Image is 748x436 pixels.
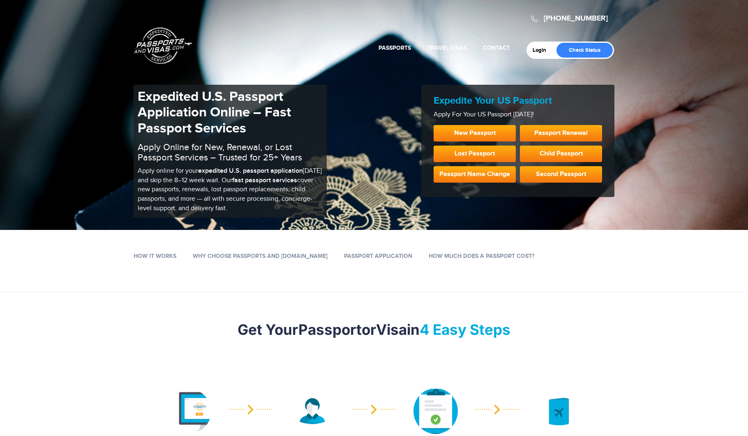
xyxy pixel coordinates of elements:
a: Travel Visas [427,44,466,51]
a: Child Passport [520,146,602,162]
b: expedited U.S. passport application [198,167,303,175]
a: Contact [483,44,510,51]
a: Passport Renewal [520,125,602,141]
strong: Visa [376,321,407,338]
a: Check Status [556,43,613,58]
h1: Expedited U.S. Passport Application Online – Fast Passport Services [138,89,323,136]
strong: Passport [298,321,362,338]
a: Passports [379,44,411,51]
img: image description [167,389,211,434]
a: Passport Application [344,253,412,260]
a: Login [533,47,552,53]
a: How it works [134,253,176,260]
h2: Get Your or in [134,321,614,338]
a: Passports & [DOMAIN_NAME] [134,27,192,64]
img: image description [290,398,335,424]
mark: 4 Easy Steps [420,321,510,338]
a: [PHONE_NUMBER] [544,14,608,23]
h2: Expedite Your US Passport [434,95,602,107]
h2: Apply Online for New, Renewal, or Lost Passport Services – Trusted for 25+ Years [138,142,323,162]
a: Second Passport [520,166,602,183]
a: New Passport [434,125,516,141]
b: fast passport services [232,176,297,184]
p: Apply online for your [DATE] and skip the 8–12 week wait. Our cover new passports, renewals, lost... [138,167,323,213]
img: image description [537,397,581,425]
a: Passport Name Change [434,166,516,183]
a: How Much Does a Passport Cost? [429,253,534,260]
a: Why Choose Passports and [DOMAIN_NAME] [193,253,328,260]
p: Apply For Your US Passport [DATE]! [434,110,602,120]
a: Lost Passport [434,146,516,162]
img: image description [413,388,458,434]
